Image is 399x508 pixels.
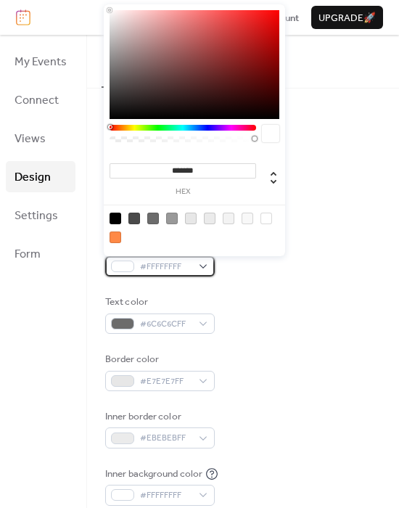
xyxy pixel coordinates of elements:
div: rgb(255, 137, 70) [110,232,121,243]
span: #E7E7E7FF [140,374,192,389]
div: rgb(153, 153, 153) [166,213,178,224]
div: Text color [105,295,212,309]
a: Settings [6,200,75,231]
span: Connect [15,89,59,112]
span: #FFFFFFFF [140,260,192,274]
a: My Events [6,46,75,77]
span: #EBEBEBFF [140,431,192,446]
div: Border color [105,352,212,366]
span: My Events [15,51,67,73]
label: hex [110,188,256,196]
img: logo [16,9,30,25]
a: Views [6,123,75,154]
button: Colors [102,35,147,87]
span: Design [15,166,51,189]
div: Inner background color [105,467,202,481]
div: rgb(243, 243, 243) [223,213,234,224]
span: Settings [15,205,58,227]
span: Form [15,243,41,266]
div: Inner border color [105,409,212,424]
button: Upgrade🚀 [311,6,383,29]
span: #6C6C6CFF [140,317,192,332]
div: rgb(231, 231, 231) [185,213,197,224]
div: rgb(108, 108, 108) [147,213,159,224]
span: Views [15,128,46,150]
div: rgb(74, 74, 74) [128,213,140,224]
a: Design [6,161,75,192]
span: Upgrade 🚀 [318,11,376,25]
span: #FFFFFFFF [140,488,192,503]
div: rgb(0, 0, 0) [110,213,121,224]
div: rgb(248, 248, 248) [242,213,253,224]
div: rgb(235, 235, 235) [204,213,215,224]
div: rgb(255, 255, 255) [260,213,272,224]
a: Connect [6,84,75,115]
a: Form [6,238,75,269]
